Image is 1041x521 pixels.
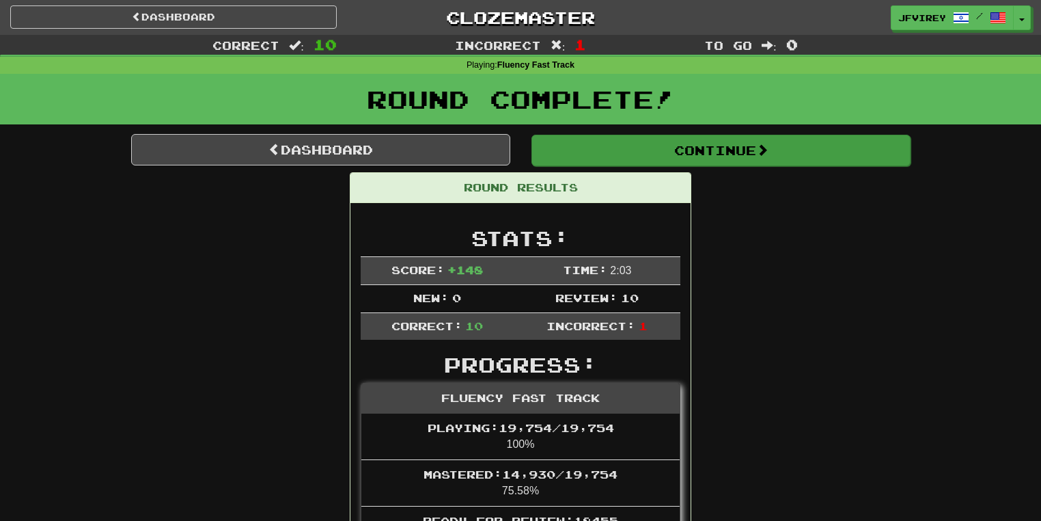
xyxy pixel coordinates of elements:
a: Dashboard [131,134,510,165]
span: 1 [639,319,648,332]
h2: Progress: [361,353,680,376]
div: Fluency Fast Track [361,384,680,414]
span: 1 [574,36,586,53]
span: Playing: 19,754 / 19,754 [428,421,614,434]
button: Continue [531,135,911,166]
span: jfvirey [898,12,946,24]
span: 10 [465,319,483,332]
li: 75.58% [361,459,680,507]
span: Correct: [391,319,462,332]
div: Round Results [350,173,691,203]
li: 100% [361,414,680,460]
span: Time: [563,263,607,276]
h2: Stats: [361,227,680,250]
h1: Round Complete! [5,85,1036,113]
span: / [976,11,983,21]
span: 10 [314,36,337,53]
span: 10 [621,291,639,304]
span: 0 [786,36,798,53]
a: Dashboard [10,5,337,29]
a: Clozemaster [357,5,684,29]
span: Score: [391,263,445,276]
span: Review: [555,291,617,304]
span: Mastered: 14,930 / 19,754 [424,468,617,481]
span: : [289,40,304,51]
strong: Fluency Fast Track [497,60,574,70]
span: 2 : 0 3 [610,265,631,276]
span: New: [413,291,449,304]
span: : [762,40,777,51]
span: 0 [452,291,461,304]
a: jfvirey / [891,5,1014,30]
span: To go [704,38,752,52]
span: Incorrect: [546,319,635,332]
span: Incorrect [455,38,541,52]
span: Correct [212,38,279,52]
span: : [551,40,566,51]
span: + 148 [447,263,483,276]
